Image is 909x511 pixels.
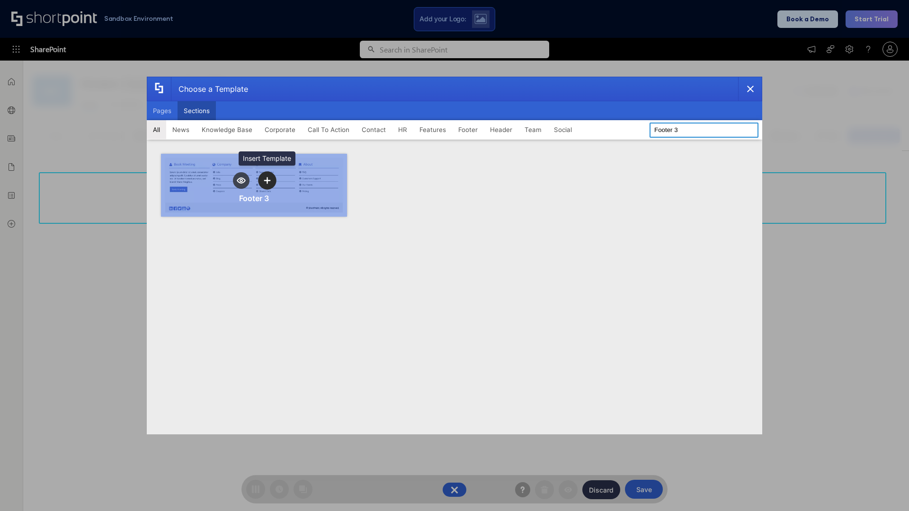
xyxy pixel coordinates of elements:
button: HR [392,120,413,139]
button: Knowledge Base [196,120,258,139]
div: Choose a Template [171,77,248,101]
div: template selector [147,77,762,434]
input: Search [650,123,758,138]
button: Corporate [258,120,302,139]
button: All [147,120,166,139]
button: Features [413,120,452,139]
button: Footer [452,120,484,139]
button: Social [548,120,578,139]
button: Team [518,120,548,139]
button: Header [484,120,518,139]
button: Call To Action [302,120,356,139]
div: Footer 3 [239,194,269,203]
button: Contact [356,120,392,139]
iframe: Chat Widget [862,466,909,511]
button: News [166,120,196,139]
button: Pages [147,101,178,120]
button: Sections [178,101,216,120]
